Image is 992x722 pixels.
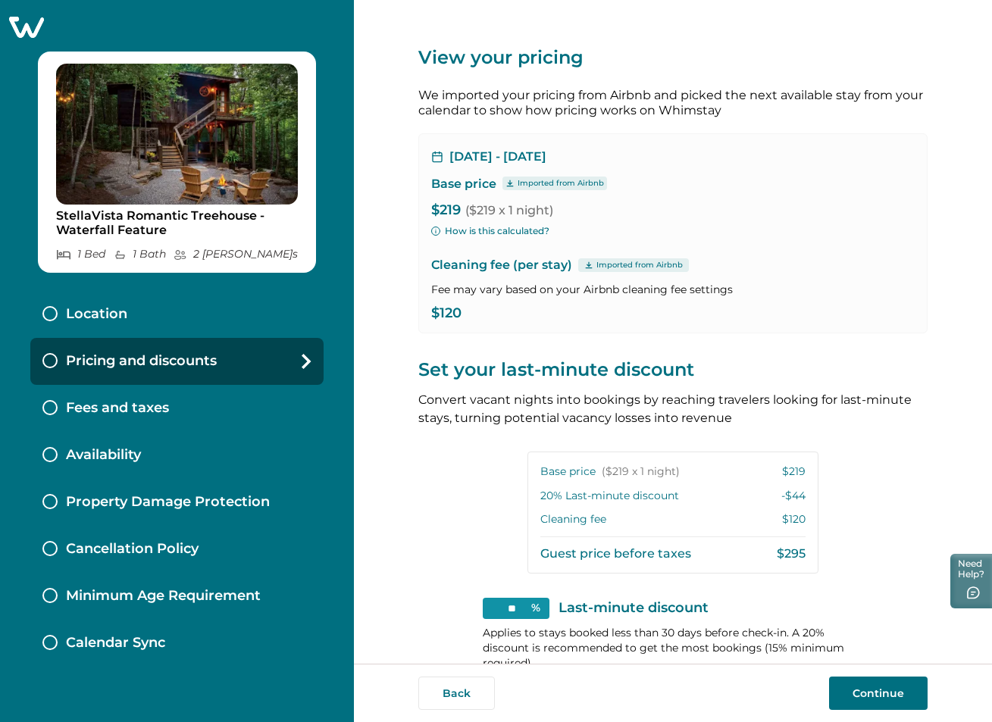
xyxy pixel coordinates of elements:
[781,489,806,504] p: -$44
[540,512,606,527] p: Cleaning fee
[559,601,709,616] p: Last-minute discount
[418,677,495,710] button: Back
[418,358,928,382] p: Set your last-minute discount
[540,464,680,480] p: Base price
[431,224,549,238] button: How is this calculated?
[431,282,915,297] p: Fee may vary based on your Airbnb cleaning fee settings
[418,88,928,118] p: We imported your pricing from Airbnb and picked the next available stay from your calendar to sho...
[540,489,679,504] p: 20 % Last-minute discount
[431,177,496,192] p: Base price
[66,353,217,370] p: Pricing and discounts
[518,177,604,189] p: Imported from Airbnb
[449,149,546,164] p: [DATE] - [DATE]
[66,447,141,464] p: Availability
[431,306,915,321] p: $120
[114,248,166,261] p: 1 Bath
[56,208,298,238] p: StellaVista Romantic Treehouse - Waterfall Feature
[56,64,298,205] img: propertyImage_StellaVista Romantic Treehouse - Waterfall Feature
[483,625,863,670] p: Applies to stays booked less than 30 days before check-in. A 20% discount is recommended to get t...
[782,464,806,480] p: $219
[431,203,915,218] p: $219
[602,464,680,480] span: ($219 x 1 night)
[66,635,165,652] p: Calendar Sync
[174,248,298,261] p: 2 [PERSON_NAME] s
[66,541,199,558] p: Cancellation Policy
[418,45,928,70] p: View your pricing
[465,203,553,217] span: ($219 x 1 night)
[782,512,806,527] p: $120
[66,494,270,511] p: Property Damage Protection
[829,677,928,710] button: Continue
[777,546,806,561] p: $295
[66,400,169,417] p: Fees and taxes
[596,259,683,271] p: Imported from Airbnb
[56,248,105,261] p: 1 Bed
[418,391,928,427] p: Convert vacant nights into bookings by reaching travelers looking for last-minute stays, turning ...
[540,546,691,561] p: Guest price before taxes
[66,588,261,605] p: Minimum Age Requirement
[431,256,915,274] p: Cleaning fee (per stay)
[66,306,127,323] p: Location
